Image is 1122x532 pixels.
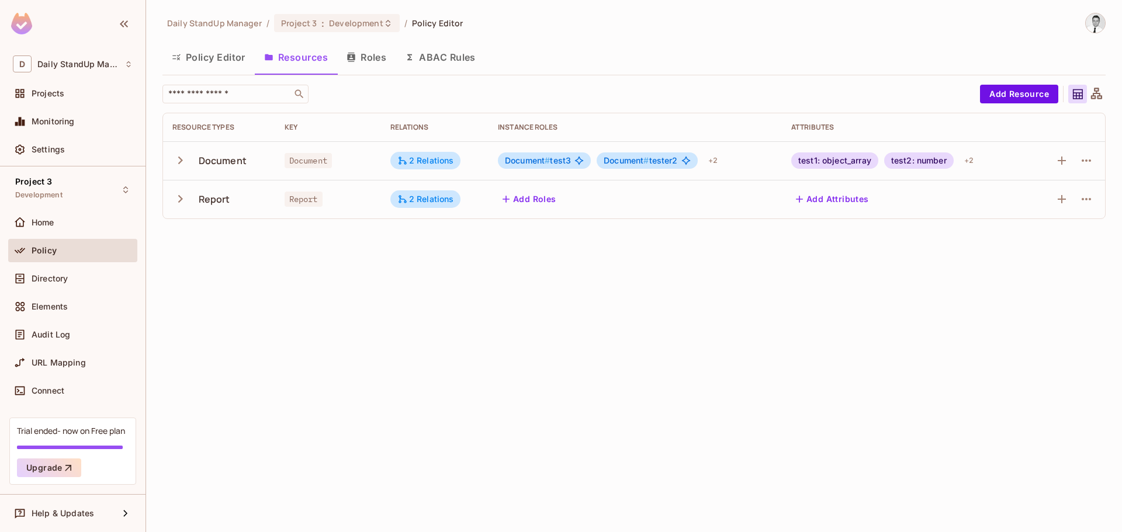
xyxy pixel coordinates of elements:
[199,193,230,206] div: Report
[15,177,52,186] span: Project 3
[505,156,571,165] span: test3
[199,154,247,167] div: Document
[32,302,68,311] span: Elements
[321,19,325,28] span: :
[32,89,64,98] span: Projects
[604,156,677,165] span: tester2
[11,13,32,34] img: SReyMgAAAABJRU5ErkJggg==
[281,18,317,29] span: Project 3
[980,85,1058,103] button: Add Resource
[791,123,1021,132] div: Attributes
[412,18,463,29] span: Policy Editor
[32,117,75,126] span: Monitoring
[1086,13,1105,33] img: Goran Jovanovic
[37,60,119,69] span: Workspace: Daily StandUp Manager
[32,145,65,154] span: Settings
[17,425,125,436] div: Trial ended- now on Free plan
[266,18,269,29] li: /
[285,153,332,168] span: Document
[397,155,454,166] div: 2 Relations
[498,190,561,208] button: Add Roles
[167,18,262,29] span: the active workspace
[498,123,773,132] div: Instance roles
[791,152,878,169] div: test1: object_array
[337,43,396,72] button: Roles
[32,274,68,283] span: Directory
[404,18,407,29] li: /
[396,43,485,72] button: ABAC Rules
[13,55,32,72] span: D
[32,358,86,367] span: URL Mapping
[545,155,550,165] span: #
[15,190,63,200] span: Development
[32,386,64,395] span: Connect
[32,218,54,227] span: Home
[32,330,70,339] span: Audit Log
[32,509,94,518] span: Help & Updates
[791,190,874,208] button: Add Attributes
[704,151,722,170] div: + 2
[390,123,479,132] div: Relations
[643,155,649,165] span: #
[17,458,81,477] button: Upgrade
[285,192,323,207] span: Report
[329,18,383,29] span: Development
[604,155,649,165] span: Document
[285,123,372,132] div: Key
[397,194,454,204] div: 2 Relations
[960,151,978,170] div: + 2
[32,246,57,255] span: Policy
[884,152,954,169] div: test2: number
[255,43,337,72] button: Resources
[172,123,266,132] div: Resource Types
[162,43,255,72] button: Policy Editor
[505,155,550,165] span: Document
